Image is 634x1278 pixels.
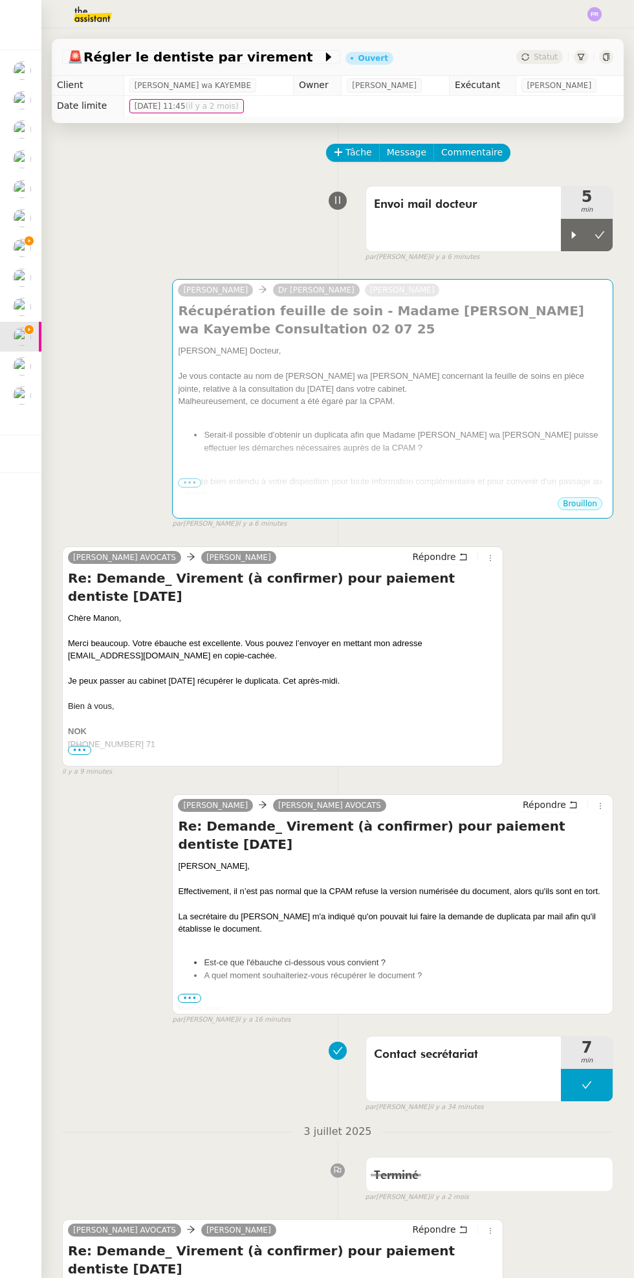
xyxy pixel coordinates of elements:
[13,328,31,346] img: users%2F47wLulqoDhMx0TTMwUcsFP5V2A23%2Favatar%2Fnokpict-removebg-preview-removebg-preview.png
[561,1040,613,1055] span: 7
[178,395,607,408] div: Malheureusement, ce document a été égaré par la CPAM.
[13,150,31,168] img: users%2FfjlNmCTkLiVoA3HQjY3GA5JXGxb2%2Favatar%2Fstarofservice_97480retdsc0392.png
[374,1170,419,1182] span: Terminé
[172,1015,183,1026] span: par
[433,144,510,162] button: Commentaire
[413,550,456,563] span: Répondre
[408,1222,472,1237] button: Répondre
[178,1003,607,1016] div: Bien à vous,
[387,145,426,160] span: Message
[135,79,252,92] span: [PERSON_NAME] wa KAYEMBE
[178,284,253,296] a: [PERSON_NAME]
[13,269,31,287] img: users%2FfjlNmCTkLiVoA3HQjY3GA5JXGxb2%2Favatar%2Fstarofservice_97480retdsc0392.png
[68,612,497,838] div: Chère Manon,
[178,475,607,500] div: Je reste bien entendu à votre disposition pour toute information complémentaire et pour convenir ...
[563,499,597,508] span: Brouillon
[201,1224,276,1236] a: [PERSON_NAME]
[366,252,480,263] small: [PERSON_NAME]
[366,1192,469,1203] small: [PERSON_NAME]
[13,120,31,139] img: users%2FfjlNmCTkLiVoA3HQjY3GA5JXGxb2%2Favatar%2Fstarofservice_97480retdsc0392.png
[366,1102,377,1113] span: par
[13,209,31,227] img: users%2F747wGtPOU8c06LfBMyRxetZoT1v2%2Favatar%2Fnokpict.jpg
[13,357,31,376] img: users%2FfjlNmCTkLiVoA3HQjY3GA5JXGxb2%2Favatar%2Fstarofservice_97480retdsc0392.png
[178,302,607,338] h4: Récupération feuille de soin - Madame [PERSON_NAME] wa Kayembe Consultation 02 07 25
[13,91,31,109] img: users%2FfjlNmCTkLiVoA3HQjY3GA5JXGxb2%2Favatar%2Fstarofservice_97480retdsc0392.png
[68,726,87,736] b: NOK
[365,284,440,296] a: [PERSON_NAME]
[178,860,607,873] div: [PERSON_NAME],
[68,746,91,755] span: •••
[178,885,607,898] div: Effectivement, il n’est pas normal que la CPAM refuse la version numérisée du document, alors qu'...
[345,145,372,160] span: Tâche
[534,52,558,62] span: Statut
[62,767,112,778] span: il y a 9 minutes
[430,1192,469,1203] span: il y a 2 mois
[587,7,602,21] img: svg
[561,205,613,216] span: min
[374,1045,553,1064] span: Contact secrétariat
[408,550,472,564] button: Répondre
[178,344,607,357] div: [PERSON_NAME] Docteur,
[374,195,553,214] span: Envoi mail docteur
[52,96,124,117] td: Date limite
[178,994,201,1003] span: •••
[366,252,377,263] span: par
[178,817,607,853] h4: Re: Demande_ Virement (à confirmer) pour paiement dentiste [DATE]
[68,1224,181,1236] a: [PERSON_NAME] AVOCATS
[430,252,479,263] span: il y a 6 minutes
[518,798,582,812] button: Répondre
[561,189,613,205] span: 5
[178,800,253,811] a: [PERSON_NAME]
[13,62,31,80] img: users%2FfjlNmCTkLiVoA3HQjY3GA5JXGxb2%2Favatar%2Fstarofservice_97480retdsc0392.png
[135,100,239,113] span: [DATE] 11:45
[237,519,287,530] span: il y a 6 minutes
[366,1102,484,1113] small: [PERSON_NAME]
[237,1015,291,1026] span: il y a 16 minutes
[13,387,31,405] img: users%2FgeBNsgrICCWBxRbiuqfStKJvnT43%2Favatar%2F643e594d886881602413a30f_1666712378186.jpeg
[67,49,83,65] span: 🚨
[172,519,287,530] small: [PERSON_NAME]
[13,298,31,316] img: users%2FfjlNmCTkLiVoA3HQjY3GA5JXGxb2%2Favatar%2Fstarofservice_97480retdsc0392.png
[527,79,591,92] span: [PERSON_NAME]
[68,569,497,605] h4: Re: Demande_ Virement (à confirmer) pour paiement dentiste [DATE]
[68,637,497,662] div: Merci beaucoup. Votre ébauche est excellente. Vous pouvez l’envoyer en mettant mon adresse [EMAIL...
[293,1123,382,1141] span: 3 juillet 2025
[441,145,503,160] span: Commentaire
[172,519,183,530] span: par
[449,75,516,96] td: Exécutant
[186,102,239,111] span: (il y a 2 mois)
[358,54,388,62] div: Ouvert
[201,552,276,563] a: [PERSON_NAME]
[523,798,566,811] span: Répondre
[68,1242,497,1278] h4: Re: Demande_ Virement (à confirmer) pour paiement dentiste [DATE]
[326,144,380,162] button: Tâche
[294,75,342,96] td: Owner
[13,180,31,198] img: users%2FfjlNmCTkLiVoA3HQjY3GA5JXGxb2%2Favatar%2Fstarofservice_97480retdsc0392.png
[430,1102,484,1113] span: il y a 34 minutes
[204,956,607,969] li: Est-ce que l'ébauche ci-dessous vous convient ?
[68,552,181,563] a: [PERSON_NAME] AVOCATS
[366,1192,377,1203] span: par
[68,739,155,749] span: [PHONE_NUMBER] 71
[178,478,201,488] span: •••
[413,1223,456,1236] span: Répondre
[68,700,497,713] div: Bien à vous,
[561,1055,613,1066] span: min
[204,429,607,454] li: Serait-il possible d’obtenir un duplicata afin que Madame [PERSON_NAME] wa [PERSON_NAME] puisse e...
[13,239,31,257] img: users%2FfjlNmCTkLiVoA3HQjY3GA5JXGxb2%2Favatar%2Fstarofservice_97480retdsc0392.png
[172,1015,290,1026] small: [PERSON_NAME]
[204,969,607,982] li: A quel moment souhaiteriez-vous récupérer le document ?
[273,284,360,296] a: Dr [PERSON_NAME]
[379,144,434,162] button: Message
[273,800,386,811] a: [PERSON_NAME] AVOCATS
[67,50,322,63] span: Régler le dentiste par virement
[68,675,497,688] div: Je peux passer au cabinet [DATE] récupérer le duplicata. Cet après-midi.
[352,79,417,92] span: [PERSON_NAME]
[178,370,607,395] div: Je vous contacte au nom de [PERSON_NAME] wa [PERSON_NAME] concernant la feuille de soins en pièce...
[52,75,124,96] td: Client
[178,910,607,936] div: La secrétaire du [PERSON_NAME] m'a indiqué qu'on pouvait lui faire la demande de duplicata par ma...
